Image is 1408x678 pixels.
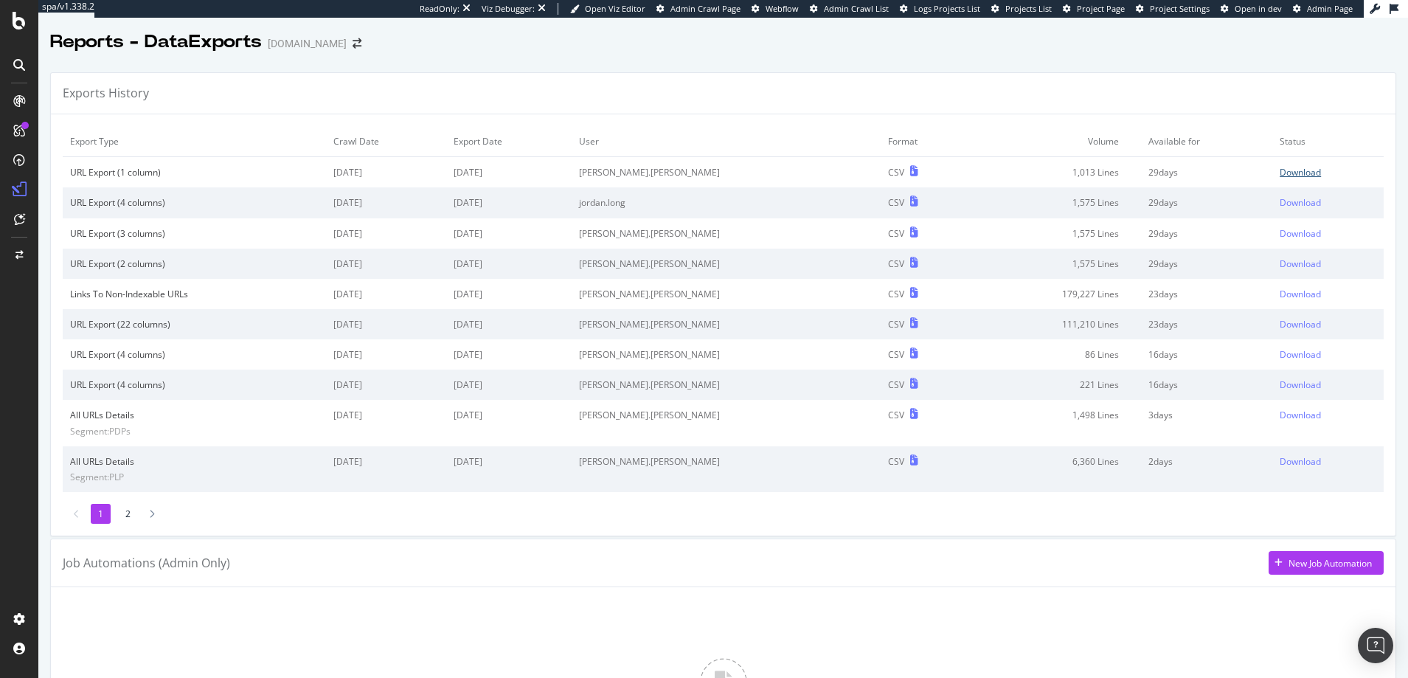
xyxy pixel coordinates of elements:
[70,288,319,300] div: Links To Non-Indexable URLs
[914,3,980,14] span: Logs Projects List
[1221,3,1282,15] a: Open in dev
[656,3,741,15] a: Admin Crawl Page
[446,400,572,446] td: [DATE]
[1280,455,1321,468] div: Download
[888,257,904,270] div: CSV
[572,309,880,339] td: [PERSON_NAME].[PERSON_NAME]
[446,218,572,249] td: [DATE]
[888,409,904,421] div: CSV
[446,187,572,218] td: [DATE]
[1280,318,1321,331] div: Download
[766,3,799,14] span: Webflow
[420,3,459,15] div: ReadOnly:
[991,3,1052,15] a: Projects List
[326,309,446,339] td: [DATE]
[353,38,361,49] div: arrow-right-arrow-left
[1280,227,1376,240] a: Download
[1141,249,1273,279] td: 29 days
[326,157,446,188] td: [DATE]
[888,378,904,391] div: CSV
[572,249,880,279] td: [PERSON_NAME].[PERSON_NAME]
[446,157,572,188] td: [DATE]
[670,3,741,14] span: Admin Crawl Page
[446,339,572,370] td: [DATE]
[70,455,319,468] div: All URLs Details
[70,348,319,361] div: URL Export (4 columns)
[572,370,880,400] td: [PERSON_NAME].[PERSON_NAME]
[70,378,319,391] div: URL Export (4 columns)
[446,126,572,157] td: Export Date
[570,3,645,15] a: Open Viz Editor
[1280,318,1376,331] a: Download
[888,227,904,240] div: CSV
[900,3,980,15] a: Logs Projects List
[1141,446,1273,492] td: 2 days
[70,409,319,421] div: All URLs Details
[970,309,1141,339] td: 111,210 Lines
[1307,3,1353,14] span: Admin Page
[1280,455,1376,468] a: Download
[1141,157,1273,188] td: 29 days
[970,339,1141,370] td: 86 Lines
[881,126,970,157] td: Format
[970,446,1141,492] td: 6,360 Lines
[326,279,446,309] td: [DATE]
[446,249,572,279] td: [DATE]
[1141,187,1273,218] td: 29 days
[1136,3,1210,15] a: Project Settings
[326,249,446,279] td: [DATE]
[1280,409,1321,421] div: Download
[1289,557,1372,570] div: New Job Automation
[1150,3,1210,14] span: Project Settings
[268,36,347,51] div: [DOMAIN_NAME]
[1235,3,1282,14] span: Open in dev
[63,126,326,157] td: Export Type
[1280,227,1321,240] div: Download
[888,288,904,300] div: CSV
[1077,3,1125,14] span: Project Page
[1358,628,1393,663] div: Open Intercom Messenger
[572,446,880,492] td: [PERSON_NAME].[PERSON_NAME]
[585,3,645,14] span: Open Viz Editor
[888,455,904,468] div: CSV
[446,309,572,339] td: [DATE]
[1280,409,1376,421] a: Download
[70,318,319,331] div: URL Export (22 columns)
[70,257,319,270] div: URL Export (2 columns)
[482,3,535,15] div: Viz Debugger:
[572,187,880,218] td: jordan.long
[1280,166,1321,179] div: Download
[572,157,880,188] td: [PERSON_NAME].[PERSON_NAME]
[1141,400,1273,446] td: 3 days
[1280,288,1376,300] a: Download
[888,196,904,209] div: CSV
[326,400,446,446] td: [DATE]
[70,166,319,179] div: URL Export (1 column)
[1063,3,1125,15] a: Project Page
[326,370,446,400] td: [DATE]
[1141,279,1273,309] td: 23 days
[70,196,319,209] div: URL Export (4 columns)
[970,249,1141,279] td: 1,575 Lines
[63,555,230,572] div: Job Automations (Admin Only)
[810,3,889,15] a: Admin Crawl List
[824,3,889,14] span: Admin Crawl List
[446,446,572,492] td: [DATE]
[970,157,1141,188] td: 1,013 Lines
[1280,348,1321,361] div: Download
[970,187,1141,218] td: 1,575 Lines
[326,339,446,370] td: [DATE]
[1280,257,1321,270] div: Download
[1141,218,1273,249] td: 29 days
[1141,339,1273,370] td: 16 days
[1141,309,1273,339] td: 23 days
[1269,551,1384,575] button: New Job Automation
[50,30,262,55] div: Reports - DataExports
[1280,348,1376,361] a: Download
[326,126,446,157] td: Crawl Date
[1280,378,1376,391] a: Download
[1141,126,1273,157] td: Available for
[91,504,111,524] li: 1
[888,166,904,179] div: CSV
[1272,126,1384,157] td: Status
